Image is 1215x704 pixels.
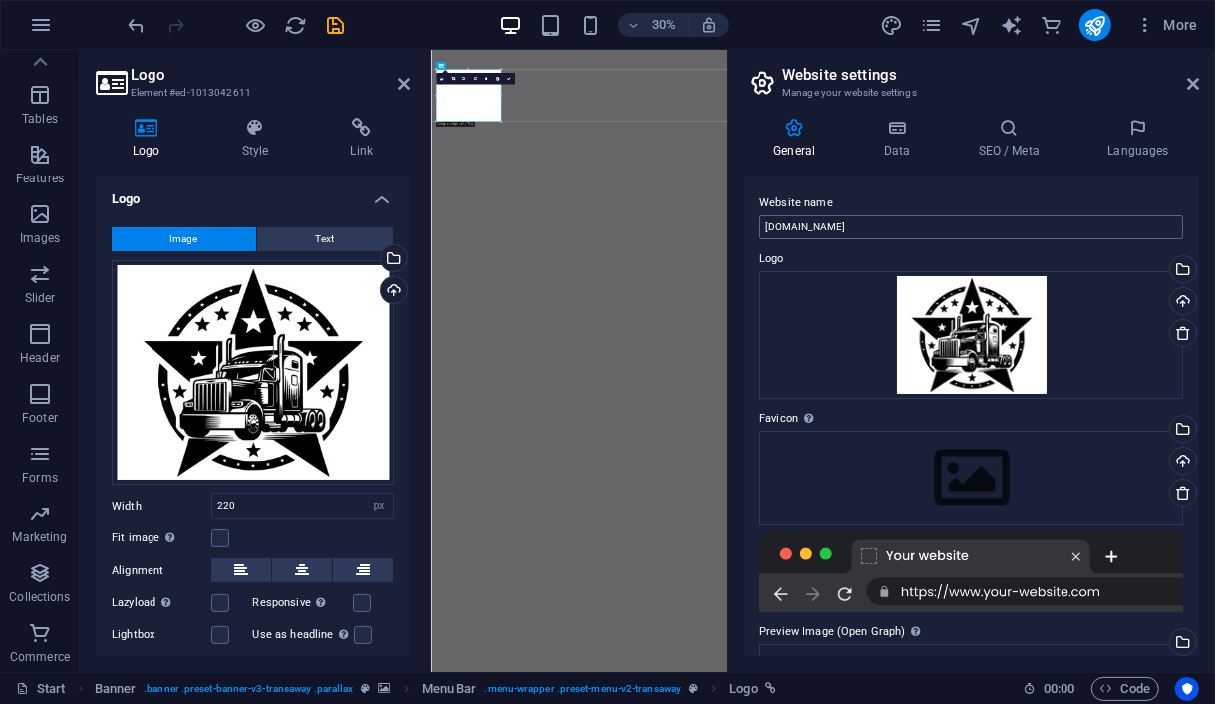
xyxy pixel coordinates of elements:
[880,14,903,37] i: Design (Ctrl+Alt+Y)
[1127,9,1206,41] button: More
[485,677,682,701] span: . menu-wrapper .preset-menu-v2-transaway
[144,677,353,701] span: . banner .preset-banner-v3-transaway .parallax
[469,73,480,84] a: Rotate right 90°
[1044,677,1074,701] span: 00 00
[16,171,64,186] p: Features
[253,591,353,615] label: Responsive
[1079,9,1111,41] button: publish
[22,470,58,486] p: Forms
[700,16,718,34] i: On resize automatically adjust zoom level to fit chosen device.
[1100,677,1150,701] span: Code
[112,559,211,583] label: Alignment
[112,227,256,251] button: Image
[316,227,335,251] span: Text
[492,73,503,84] a: Greyscale
[131,84,370,102] h3: Element #ed-1013042611
[1091,677,1159,701] button: Code
[112,591,211,615] label: Lazyload
[447,73,457,84] a: Crop mode
[759,271,1183,399] div: TRUCKSTAR-i7Gy-bulK3nrHB6NpMvCxw.jpg
[361,683,370,694] i: This element is a customizable preset
[729,677,757,701] span: Click to select. Double-click to edit
[1058,681,1061,696] span: :
[96,118,205,160] h4: Logo
[112,655,211,679] label: Optimized
[1000,14,1023,37] i: AI Writer
[503,73,514,84] a: Confirm ( Ctrl ⏎ )
[880,13,904,37] button: design
[325,14,348,37] i: Save (Ctrl+S)
[648,13,680,37] h6: 30%
[20,230,61,246] p: Images
[22,111,58,127] p: Tables
[313,118,410,160] h4: Link
[96,176,410,211] h4: Logo
[205,118,314,160] h4: Style
[12,529,67,545] p: Marketing
[422,677,477,701] span: Click to select. Double-click to edit
[25,290,56,306] p: Slider
[131,66,410,84] h2: Logo
[436,73,447,84] a: Select files from the file manager, stock photos, or upload file(s)
[125,13,149,37] button: undo
[853,118,948,160] h4: Data
[244,13,268,37] button: Click here to leave preview mode and continue editing
[95,677,776,701] nav: breadcrumb
[253,623,354,647] label: Use as headline
[257,227,393,251] button: Text
[324,13,348,37] button: save
[759,407,1183,431] label: Favicon
[1000,13,1024,37] button: text_generator
[618,13,689,37] button: 30%
[9,589,70,605] p: Collections
[458,73,469,84] a: Rotate left 90°
[112,501,211,512] label: Width
[920,13,944,37] button: pages
[10,649,70,665] p: Commerce
[285,14,308,37] i: Reload page
[960,13,984,37] button: navigator
[126,14,149,37] i: Undo: Website logo changed (Ctrl+Z)
[689,683,698,694] i: This element is a customizable preset
[16,677,66,701] a: Click to cancel selection. Double-click to open Pages
[759,191,1183,215] label: Website name
[112,260,394,486] div: TRUCKSTAR-i7Gy-bulK3nrHB6NpMvCxw.jpg
[284,13,308,37] button: reload
[95,677,137,701] span: Click to select. Double-click to edit
[759,620,1183,644] label: Preview Image (Open Graph)
[759,247,1183,271] label: Logo
[1023,677,1075,701] h6: Session time
[112,623,211,647] label: Lightbox
[960,14,983,37] i: Navigator
[744,118,853,160] h4: General
[759,431,1183,525] div: Select files from the file manager, stock photos, or upload file(s)
[765,683,776,694] i: This element is linked
[170,227,198,251] span: Image
[1175,677,1199,701] button: Usercentrics
[22,410,58,426] p: Footer
[112,527,211,550] label: Fit image
[782,66,1199,84] h2: Website settings
[1135,15,1198,35] span: More
[480,73,491,84] a: Blur
[759,215,1183,239] input: Name...
[1083,14,1106,37] i: Publish
[20,350,60,366] p: Header
[782,84,1159,102] h3: Manage your website settings
[379,683,391,694] i: This element contains a background
[1077,118,1199,160] h4: Languages
[1040,13,1063,37] button: commerce
[948,118,1077,160] h4: SEO / Meta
